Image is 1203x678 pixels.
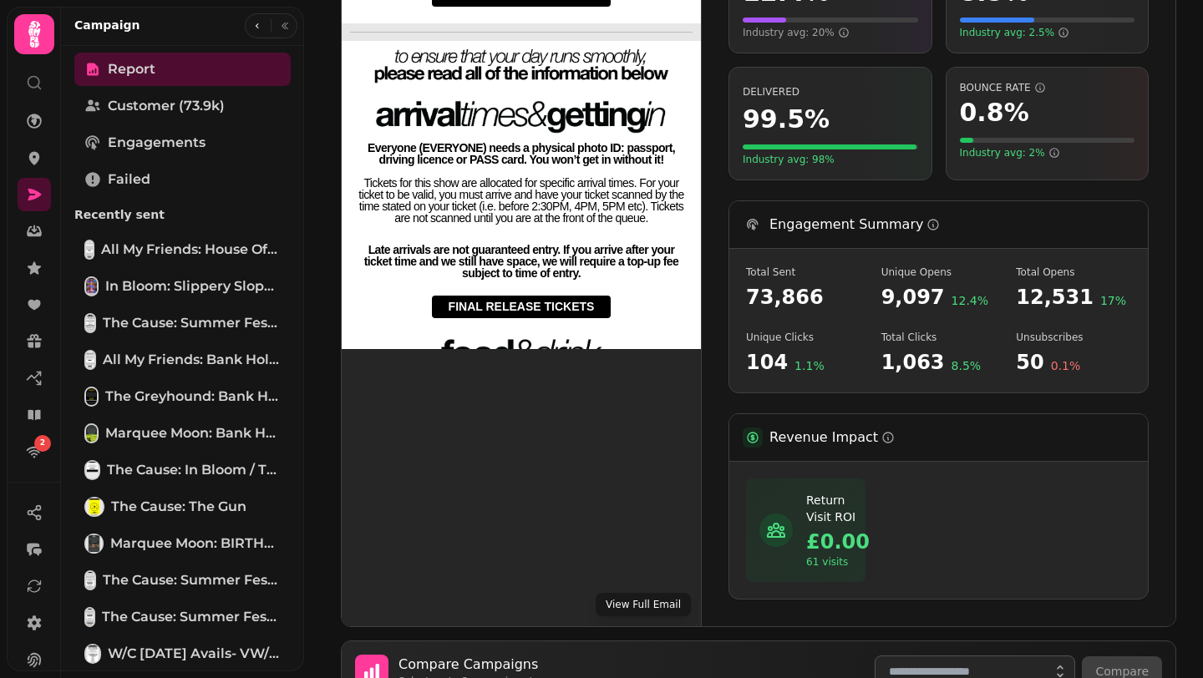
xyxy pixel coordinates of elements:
img: The Cause: Summer Fest, Halloween & MYE, MM, Slippery Slopes [86,609,94,625]
span: 0.1 % [1051,357,1081,376]
span: Industry avg: 20% [743,26,850,39]
a: Marquee Moon: BIRTHDAYMarquee Moon: BIRTHDAY [74,527,291,560]
span: 17 % [1100,292,1126,311]
span: The Cause: The Gun [111,497,246,517]
a: The Greyhound: Bank Holiday WeekendThe Greyhound: Bank Holiday Weekend [74,380,291,413]
a: In Bloom: Slippery Slopes time changeIn Bloom: Slippery Slopes time change [74,270,291,303]
span: 12.4 % [952,292,988,311]
a: Customer (73.9k) [74,89,291,123]
span: The Cause: Summer Fest, [DATE], MM birthday [clone] [103,570,281,590]
img: All My Friends: Bank Holiday Weekend & House of Dad [86,352,94,368]
span: All My Friends: Bank Holiday Weekend & House of Dad [103,350,281,370]
a: Failed [74,163,291,196]
img: Marquee Moon: BIRTHDAY [86,535,102,552]
h3: Compare Campaigns [398,655,586,675]
a: The Cause: In Bloom / ThumbprintThe Cause: In Bloom / Thumbprint [74,453,291,487]
h4: Estimated revenue from recipients who visited your venue after receiving this campaign [806,492,870,525]
span: Compare [1095,665,1149,678]
a: Engagements [74,126,291,159]
h3: Revenue Impact [769,428,895,448]
a: W/C 11 Aug Avails- VW/GH/ClubW/C [DATE] Avails- VW/GH/Club [74,637,291,670]
span: 0.8 % [960,98,1029,128]
img: W/C 11 Aug Avails- VW/GH/Club [86,645,99,662]
span: Marquee Moon: BIRTHDAY [110,534,281,554]
img: The Cause: Summer Fest, Halloween, MM birthday [clone] [86,572,94,589]
span: Total number of times emails were opened (includes multiple opens by the same recipient) [1016,266,1131,279]
span: The Cause: In Bloom / Thumbprint [107,460,281,480]
span: 99.5 % [743,104,830,134]
span: The Cause: Summer Fest & Slippery Slopes [copy] [103,313,281,333]
a: 2 [18,435,51,468]
span: Engagements [108,133,206,153]
span: W/C [DATE] Avails- VW/GH/Club [108,644,281,664]
span: 2 [40,438,45,449]
a: The Cause: The GunThe Cause: The Gun [74,490,291,524]
span: Total number of emails attempted to be sent in this campaign [746,266,861,279]
span: visits [822,555,848,569]
span: Failed [108,169,150,190]
div: Visual representation of your click rate (8.5%) compared to a scale of 20%. The fuller the bar, t... [960,18,1135,23]
span: 1,063 [881,349,945,376]
span: Your delivery rate meets or exceeds the industry standard of 98%. Great list quality! [743,153,835,166]
span: Total number of link clicks (includes multiple clicks by the same recipient) [881,331,997,344]
span: Report [108,59,155,79]
span: 12,531 [1016,284,1094,311]
span: Customer (73.9k) [108,96,225,116]
span: 50 [1016,349,1043,376]
div: Visual representation of your delivery rate (99.5%). The fuller the bar, the better. [743,144,918,149]
span: 9,097 [881,284,945,311]
img: The Greyhound: Bank Holiday Weekend [86,388,97,405]
span: Bounce Rate [960,81,1135,94]
a: Report [74,53,291,86]
img: The Cause: In Bloom / Thumbprint [86,462,99,478]
div: Visual representation of your bounce rate (0.8%). For bounce rate, LOWER is better. The bar is gr... [960,138,1135,143]
img: Marquee Moon: Bank Holiday Weekend [86,425,97,442]
span: Industry avg: 2.5% [960,26,1070,39]
span: 8.5 % [952,357,982,376]
a: The Cause: Summer Fest, Halloween, MM birthday [clone]The Cause: Summer Fest, [DATE], MM birthday... [74,564,291,597]
img: The Cause: Summer Fest & Slippery Slopes [copy] [86,315,94,331]
span: Marquee Moon: Bank Holiday Weekend [105,423,281,443]
span: In Bloom: Slippery Slopes time change [105,276,281,296]
span: Number of recipients who chose to unsubscribe after receiving this campaign. LOWER is better - th... [1016,331,1131,344]
span: Number of unique recipients who clicked a link in the email at least once [746,331,861,344]
span: Industry avg: 2% [960,146,1060,159]
img: All My Friends: House of Dad, Scarlett Hot Picks Five, this week [86,241,93,258]
a: All My Friends: House of Dad, Scarlett Hot Picks Five, this weekAll My Friends: House of Dad, Sca... [74,233,291,266]
img: In Bloom: Slippery Slopes time change [86,278,97,295]
a: The Cause: Summer Fest, Halloween & MYE, MM, Slippery SlopesThe Cause: Summer Fest, [DATE] & MYE,... [74,600,291,634]
h3: Engagement Summary [769,215,940,235]
span: Number of unique recipients who opened the email at least once [881,266,997,279]
span: The Greyhound: Bank Holiday Weekend [105,387,281,407]
span: 1.1 % [794,357,825,376]
span: 104 [746,349,788,376]
div: Visual representation of your open rate (12.4%) compared to a scale of 50%. The fuller the bar, t... [743,18,918,23]
p: Recently sent [74,200,291,230]
a: All My Friends: Bank Holiday Weekend & House of DadAll My Friends: Bank Holiday Weekend & House o... [74,343,291,377]
img: The Cause: The Gun [86,498,103,515]
span: All My Friends: House of Dad, Scarlett Hot Picks Five, this week [101,240,281,260]
span: The Cause: Summer Fest, [DATE] & MYE, MM, Slippery Slopes [102,607,281,627]
span: 61 [806,555,819,569]
span: 73,866 [746,284,861,311]
a: The Cause: Summer Fest & Slippery Slopes [copy]The Cause: Summer Fest & Slippery Slopes [copy] [74,306,291,340]
span: Percentage of emails that were successfully delivered to recipients' inboxes. Higher is better. [743,86,799,98]
span: £0.00 [806,529,870,555]
a: Marquee Moon: Bank Holiday WeekendMarquee Moon: Bank Holiday Weekend [74,417,291,450]
h2: Campaign [74,17,140,33]
button: View Full Email [596,593,691,616]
